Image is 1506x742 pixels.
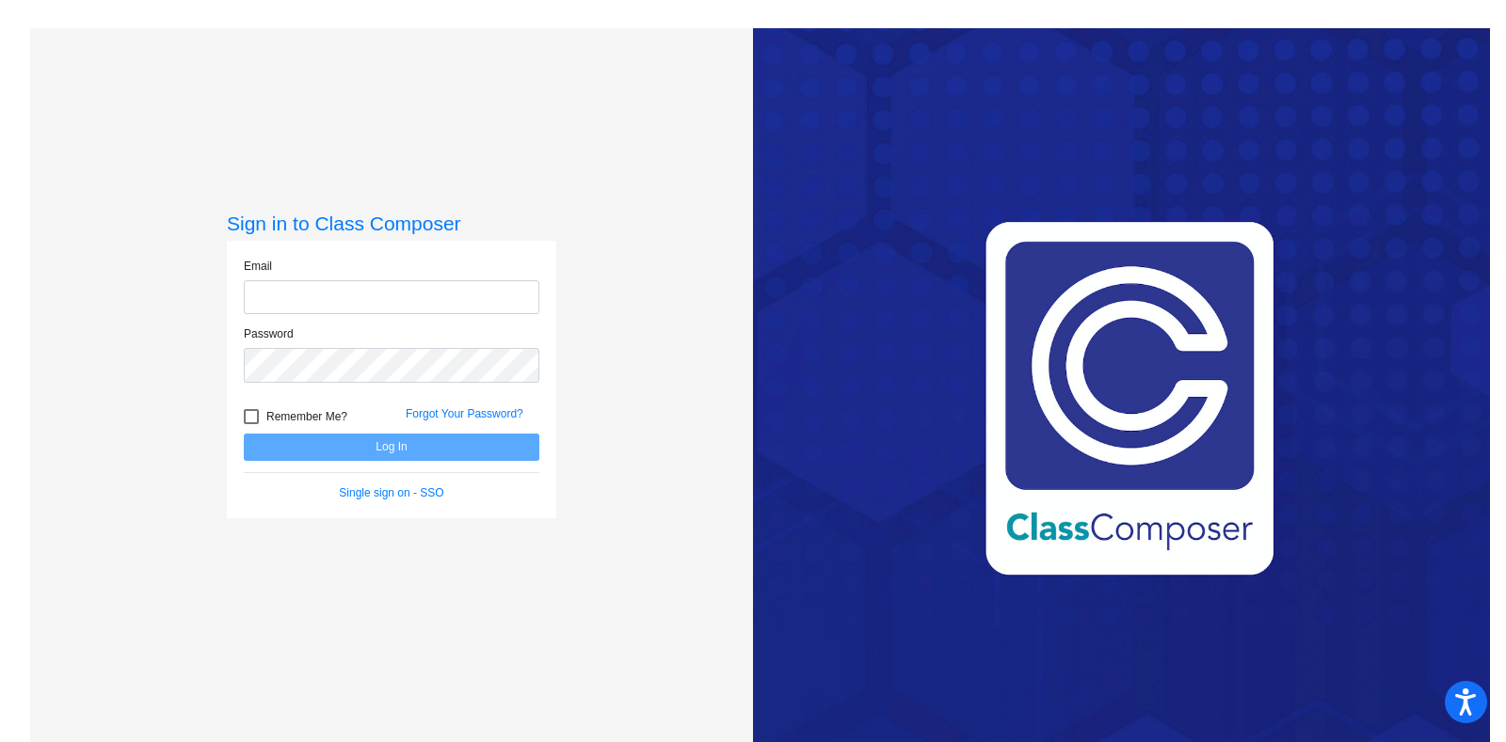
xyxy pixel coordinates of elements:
[244,325,294,342] label: Password
[406,407,523,420] a: Forgot Your Password?
[339,486,443,499] a: Single sign on - SSO
[244,258,272,275] label: Email
[227,212,556,235] h3: Sign in to Class Composer
[266,405,347,428] span: Remember Me?
[244,434,539,461] button: Log In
